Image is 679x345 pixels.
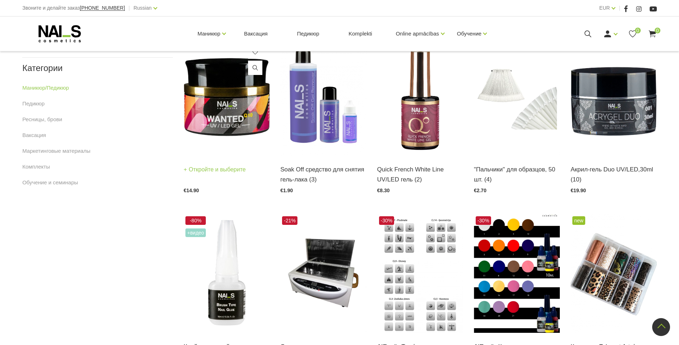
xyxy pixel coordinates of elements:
a: Ваксация [238,16,273,51]
h2: Категории [22,63,173,73]
a: Обучение и семинары [22,178,78,187]
img: Быстросохнущий клей сильной фиксации для типсов. Гарантирует максимальную стойкость и хорошее сце... [184,214,270,333]
a: Откройте и выберите [184,165,246,175]
span: €8.30 [377,188,390,193]
a: "Пальчики" для образцов, 50 шт. (4) [474,165,560,184]
a: Ваксация [22,131,46,140]
a: 0 [628,29,637,38]
span: -80% [185,216,206,225]
img: Daudzveidīgas krāsas aerogrāfijas mākslai.... [474,214,560,333]
img: Стерилизатор горячего воздуха можно использовать в салонах красоты, маникюрных салонах, предприят... [280,214,366,333]
div: Звоните и делайте заказ [22,4,125,13]
span: 0 [635,28,641,33]
a: Ресницы, брови [22,115,62,124]
a: Komplekti [343,16,378,51]
a: Обучение [457,19,482,48]
img: Разые типы палитры для оттенков / дизайнов ногтей... [474,37,560,156]
a: 0 [648,29,657,38]
a: Маркетинговые материалы [22,147,90,155]
span: new [572,216,585,225]
a: Online apmācības [396,19,439,48]
span: €1.90 [280,188,293,193]
a: Маникюр/Педикюр [22,84,69,92]
a: Акрил-гель Duo UV/LED,30ml (10) [571,165,656,184]
span: | [128,4,130,13]
a: Quick French White Line UV/LED гель (2) [377,165,463,184]
a: Педикюр [291,16,325,51]
span: -30% [379,216,394,225]
img: Подходит как для нарощенных ногтей, так и для ногтей покрытых гель-лаком.В комплекте 10 штук... [571,214,656,333]
img: Quick French White Line — специально разработанный пигментированный белый гель-лак для идеального... [377,37,463,156]
img: ЧТО ТАКОЕ Акрил-гель Duo и какие проблемы он решает? • Соединяет в себе свойства гибкого акригеля... [571,37,656,156]
a: Маникюр [198,19,220,48]
span: €19.90 [571,188,586,193]
span: €14.90 [184,188,199,193]
span: -21% [282,216,297,225]
a: [PHONE_NUMBER] [80,5,125,11]
span: €2.70 [474,188,486,193]
a: Russian [134,4,152,12]
span: -30% [476,216,491,225]
a: Педикюр [22,99,44,108]
span: 0 [655,28,660,33]
a: Комплекты [22,162,50,171]
img: Команда специалистов NAI_S cosmetics создала гель, который давно ищет (с англ. WANTED) каждый мас... [184,37,270,156]
a: EUR [599,4,610,12]
span: | [619,4,620,13]
span: +Видео [185,228,206,237]
img: Description [377,214,463,333]
img: Профессиональное средство для быстрого снятия гельлака и других продуктов, которые снимаются с по... [280,37,366,156]
a: Soak Off средство для снятия гель-лака (3) [280,165,366,184]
